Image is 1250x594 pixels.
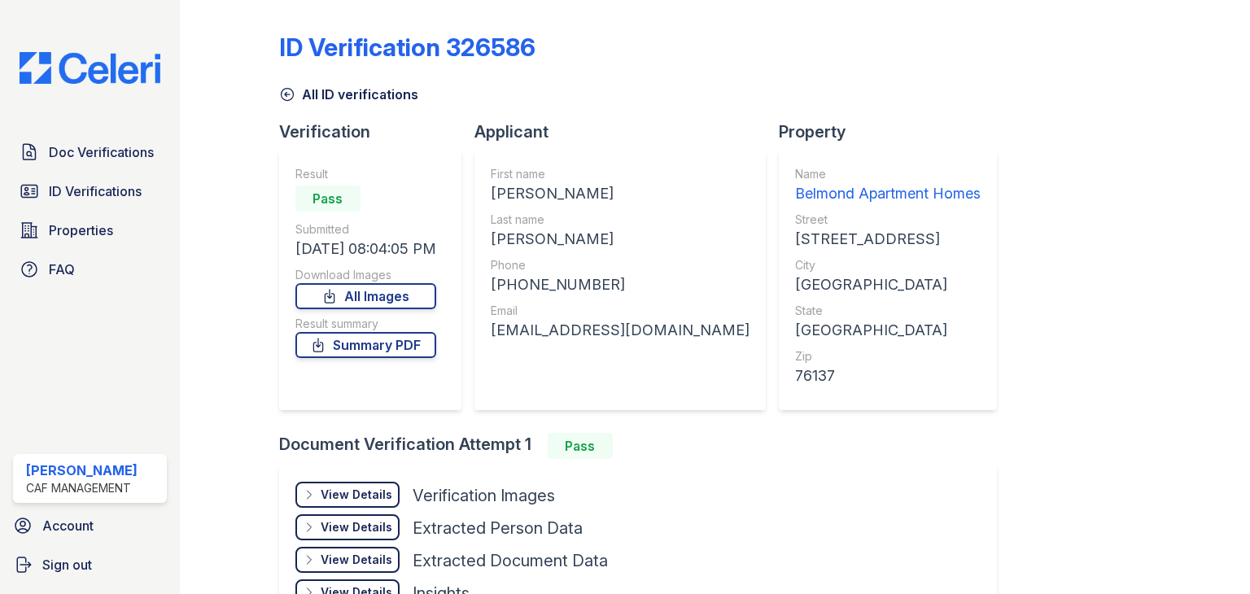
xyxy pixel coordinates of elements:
div: Zip [795,348,981,365]
div: Extracted Document Data [413,549,608,572]
div: Verification [279,120,474,143]
div: View Details [321,519,392,535]
div: CAF Management [26,480,138,496]
div: Name [795,166,981,182]
img: CE_Logo_Blue-a8612792a0a2168367f1c8372b55b34899dd931a85d93a1a3d3e32e68fde9ad4.png [7,52,173,84]
div: Pass [548,433,613,459]
div: State [795,303,981,319]
div: Verification Images [413,484,555,507]
div: Last name [491,212,750,228]
div: [PHONE_NUMBER] [491,273,750,296]
div: View Details [321,552,392,568]
div: View Details [321,487,392,503]
div: Submitted [295,221,436,238]
a: Name Belmond Apartment Homes [795,166,981,205]
a: FAQ [13,253,167,286]
div: ID Verification 326586 [279,33,535,62]
div: Pass [295,186,361,212]
div: [PERSON_NAME] [26,461,138,480]
div: City [795,257,981,273]
div: First name [491,166,750,182]
div: Result [295,166,436,182]
div: Document Verification Attempt 1 [279,433,1010,459]
div: Extracted Person Data [413,517,583,539]
div: [GEOGRAPHIC_DATA] [795,273,981,296]
a: Properties [13,214,167,247]
a: All Images [295,283,436,309]
div: [PERSON_NAME] [491,182,750,205]
a: Doc Verifications [13,136,167,168]
div: 76137 [795,365,981,387]
div: [STREET_ADDRESS] [795,228,981,251]
a: Sign out [7,548,173,581]
div: [GEOGRAPHIC_DATA] [795,319,981,342]
a: Account [7,509,173,542]
a: All ID verifications [279,85,418,104]
span: Properties [49,221,113,240]
span: Doc Verifications [49,142,154,162]
div: Result summary [295,316,436,332]
div: Applicant [474,120,779,143]
div: [PERSON_NAME] [491,228,750,251]
div: [DATE] 08:04:05 PM [295,238,436,260]
div: [EMAIL_ADDRESS][DOMAIN_NAME] [491,319,750,342]
div: Download Images [295,267,436,283]
div: Property [779,120,1010,143]
a: ID Verifications [13,175,167,207]
div: Phone [491,257,750,273]
span: FAQ [49,260,75,279]
div: Belmond Apartment Homes [795,182,981,205]
span: Account [42,516,94,535]
a: Summary PDF [295,332,436,358]
span: Sign out [42,555,92,574]
div: Street [795,212,981,228]
div: Email [491,303,750,319]
span: ID Verifications [49,181,142,201]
